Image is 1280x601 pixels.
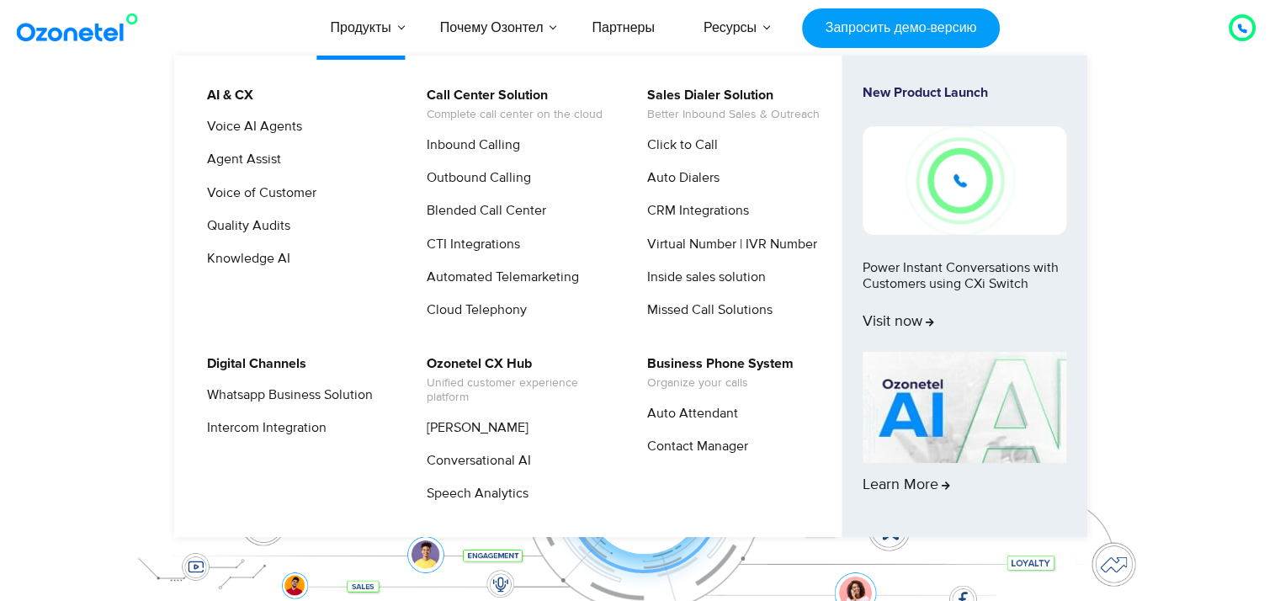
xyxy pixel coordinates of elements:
a: Cloud Telephony [416,300,529,321]
font: Продукты [331,19,391,36]
a: Missed Call Solutions [636,300,775,321]
span: Unified customer experience platform [427,376,613,405]
a: Intercom Integration [195,418,328,439]
a: Contact Manager [636,436,751,457]
font: Ресурсы [704,19,757,36]
img: AI [863,352,1066,463]
a: Digital Channels [195,354,308,375]
a: CTI Integrations [416,234,523,255]
img: New-Project-17.png [863,126,1066,234]
a: Virtual Number | IVR Number [636,234,820,255]
a: Quality Audits [195,215,292,237]
span: Better Inbound Sales & Outreach [647,108,820,122]
span: Visit now [863,313,934,332]
span: Learn More [863,476,950,495]
a: Agent Assist [195,149,283,170]
a: Запросить демо-версию [802,8,1000,48]
a: Automated Telemarketing [416,267,582,288]
a: Conversational AI [416,450,534,471]
a: Auto Attendant [636,403,741,424]
a: Click to Call [636,135,720,156]
a: Inside sales solution [636,267,768,288]
font: Партнеры [592,19,654,36]
a: [PERSON_NAME] [416,418,531,439]
a: Whatsapp Business Solution [195,385,374,406]
a: Sales Dialer SolutionBetter Inbound Sales & Outreach [636,85,822,125]
a: Blended Call Center [416,200,549,221]
a: CRM Integrations [636,200,752,221]
a: Voice AI Agents [195,116,304,137]
span: Organize your calls [647,376,794,391]
a: AI & CX [195,85,255,106]
a: Speech Analytics [416,483,531,504]
font: Почему Озонтел [440,19,544,36]
a: New Product LaunchPower Instant Conversations with Customers using CXi SwitchVisit now [863,85,1066,345]
a: Auto Dialers [636,168,722,189]
a: Ozonetel CX HubUnified customer experience platform [416,354,615,407]
a: Business Phone SystemOrganize your calls [636,354,796,393]
a: Learn More [863,352,1066,508]
a: Knowledge AI [195,248,292,269]
font: Запросить демо-версию [826,19,977,36]
a: Inbound Calling [416,135,523,156]
a: Outbound Calling [416,168,534,189]
a: Call Center SolutionComplete call center on the cloud [416,85,605,125]
span: Complete call center on the cloud [427,108,603,122]
a: Voice of Customer [195,183,318,204]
